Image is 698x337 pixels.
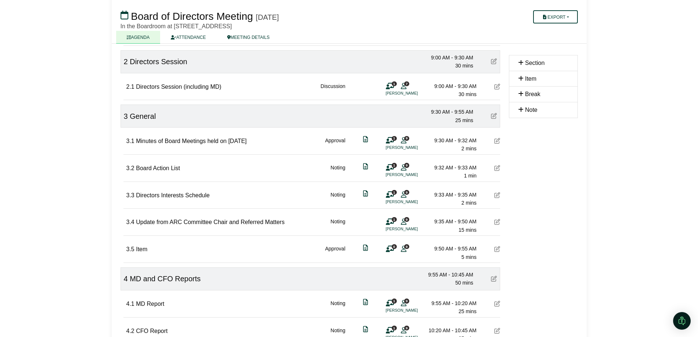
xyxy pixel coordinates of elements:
span: 50 mins [455,280,473,286]
span: 4 [124,275,128,283]
div: 9:55 AM - 10:45 AM [422,271,473,279]
span: Board of Directors Meeting [131,11,253,22]
span: 15 mins [458,227,476,233]
span: 9 [404,217,409,222]
span: 3.3 [126,192,134,198]
span: Section [525,60,544,66]
span: 2 [124,58,128,66]
span: Directors Session [130,58,187,66]
span: Board Action List [136,165,180,171]
span: 3 [124,112,128,120]
li: [PERSON_NAME] [386,307,441,314]
div: 9:00 AM - 9:30 AM [425,82,477,90]
span: Break [525,91,540,97]
span: MD and CFO Reports [130,275,200,283]
span: CFO Report [136,328,167,334]
span: Directors Interests Schedule [136,192,210,198]
span: 2 mins [461,200,476,206]
span: 4.1 [126,301,134,307]
span: 9 [404,244,409,249]
span: 1 [392,298,397,303]
span: Note [525,107,538,113]
span: Item [525,76,536,82]
span: 1 [392,190,397,195]
div: Discussion [321,82,346,99]
div: 9:30 AM - 9:55 AM [422,108,473,116]
span: 9 [404,298,409,303]
div: 9:32 AM - 9:33 AM [425,164,477,172]
span: 3.5 [126,246,134,252]
div: Noting [330,299,345,316]
div: 9:35 AM - 9:50 AM [425,217,477,226]
span: In the Boardroom at [STREET_ADDRESS] [121,23,232,29]
li: [PERSON_NAME] [386,144,441,151]
div: 9:50 AM - 9:55 AM [425,245,477,253]
span: 1 min [464,173,476,179]
span: 1 [392,163,397,168]
div: 9:30 AM - 9:32 AM [425,136,477,144]
div: Noting [330,191,345,207]
span: 3.2 [126,165,134,171]
a: AGENDA [116,31,160,44]
li: [PERSON_NAME] [386,90,441,96]
span: 1 [392,217,397,222]
div: 9:55 AM - 10:20 AM [425,299,477,307]
span: 25 mins [455,117,473,123]
a: ATTENDANCE [160,31,216,44]
span: 2.1 [126,84,134,90]
span: 1 [392,81,397,86]
span: 30 mins [458,91,476,97]
div: 9:00 AM - 9:30 AM [422,54,473,62]
span: General [130,112,156,120]
div: Approval [325,245,345,261]
span: Item [136,246,147,252]
li: [PERSON_NAME] [386,226,441,232]
li: [PERSON_NAME] [386,199,441,205]
span: 1 [392,326,397,330]
span: MD Report [136,301,164,307]
span: 9 [404,190,409,195]
span: Directors Session (including MD) [136,84,221,90]
div: [DATE] [256,13,279,22]
span: 30 mins [455,63,473,69]
span: 25 mins [458,308,476,314]
span: 3.4 [126,219,134,225]
span: 0 [392,244,397,249]
div: Approval [325,136,345,153]
button: Export [533,10,577,23]
div: 10:20 AM - 10:45 AM [425,326,477,334]
span: 4.2 [126,328,134,334]
div: Noting [330,164,345,180]
span: 9 [404,136,409,141]
span: 9 [404,326,409,330]
span: Minutes of Board Meetings held on [DATE] [136,138,247,144]
div: Open Intercom Messenger [673,312,691,330]
span: 3.1 [126,138,134,144]
span: 5 mins [461,254,476,260]
div: Noting [330,217,345,234]
span: 1 [392,136,397,141]
li: [PERSON_NAME] [386,172,441,178]
a: MEETING DETAILS [217,31,280,44]
div: 9:33 AM - 9:35 AM [425,191,477,199]
span: 9 [404,163,409,168]
span: Update from ARC Committee Chair and Referred Matters [136,219,284,225]
span: 7 [404,81,409,86]
span: 2 mins [461,146,476,151]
